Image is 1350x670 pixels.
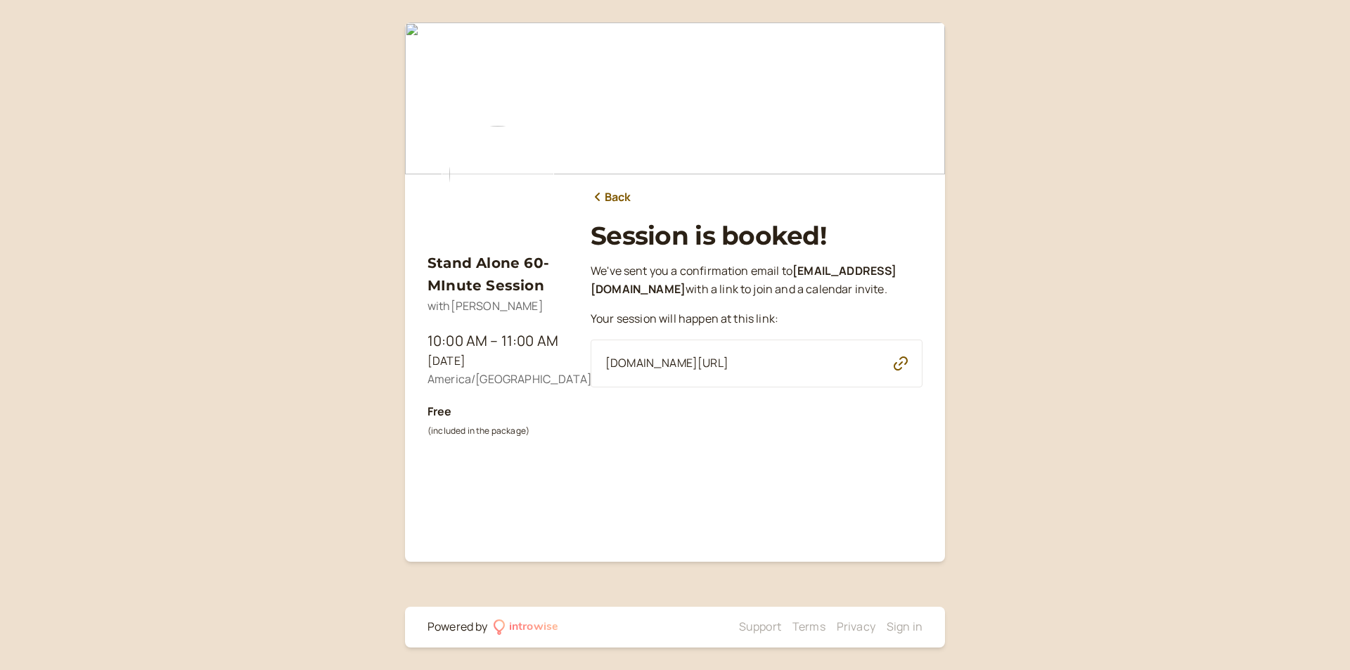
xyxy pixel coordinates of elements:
[591,188,631,207] a: Back
[427,330,568,352] div: 10:00 AM – 11:00 AM
[427,404,452,419] b: Free
[591,262,922,299] p: We ' ve sent you a confirmation email to with a link to join and a calendar invite.
[887,619,922,634] a: Sign in
[427,252,568,297] h3: Stand Alone 60-MInute Session
[427,425,529,437] small: (included in the package)
[591,221,922,251] h1: Session is booked!
[494,618,559,636] a: introwise
[792,619,825,634] a: Terms
[427,371,568,389] div: America/[GEOGRAPHIC_DATA]
[605,354,728,373] span: [DOMAIN_NAME][URL]
[739,619,781,634] a: Support
[427,352,568,371] div: [DATE]
[591,310,922,328] p: Your session will happen at this link:
[837,619,875,634] a: Privacy
[427,618,488,636] div: Powered by
[427,298,544,314] span: with [PERSON_NAME]
[509,618,558,636] div: introwise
